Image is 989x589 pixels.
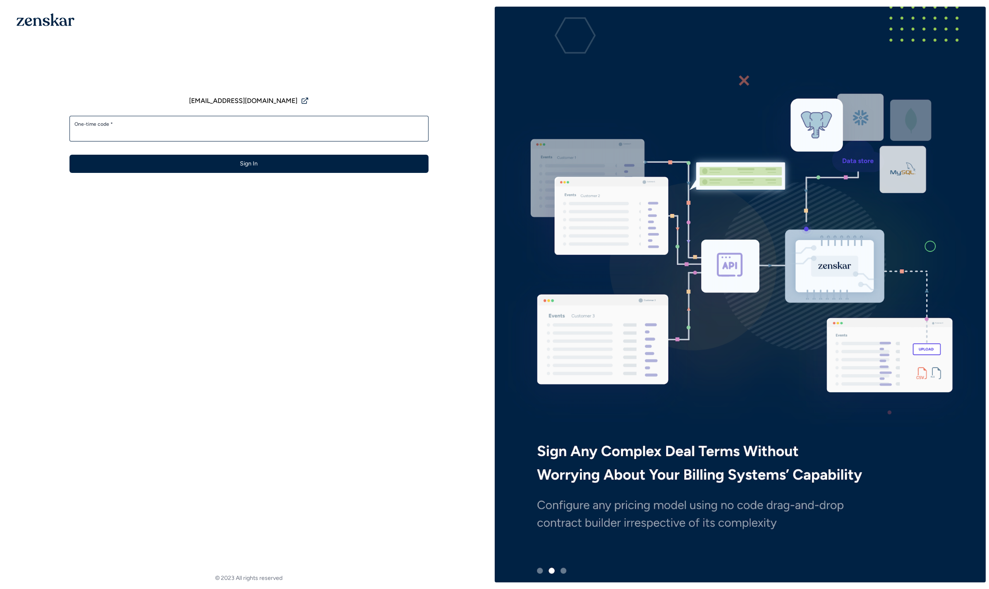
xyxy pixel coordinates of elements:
[3,574,495,582] footer: © 2023 All rights reserved
[189,96,297,106] span: [EMAIL_ADDRESS][DOMAIN_NAME]
[17,13,74,26] img: 1OGAJ2xQqyY4LXKgY66KYq0eOWRCkrZdAb3gUhuVAqdWPZE9SRJmCz+oDMSn4zDLXe31Ii730ItAGKgCKgCCgCikA4Av8PJUP...
[69,155,429,173] button: Sign In
[74,121,424,127] label: One-time code *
